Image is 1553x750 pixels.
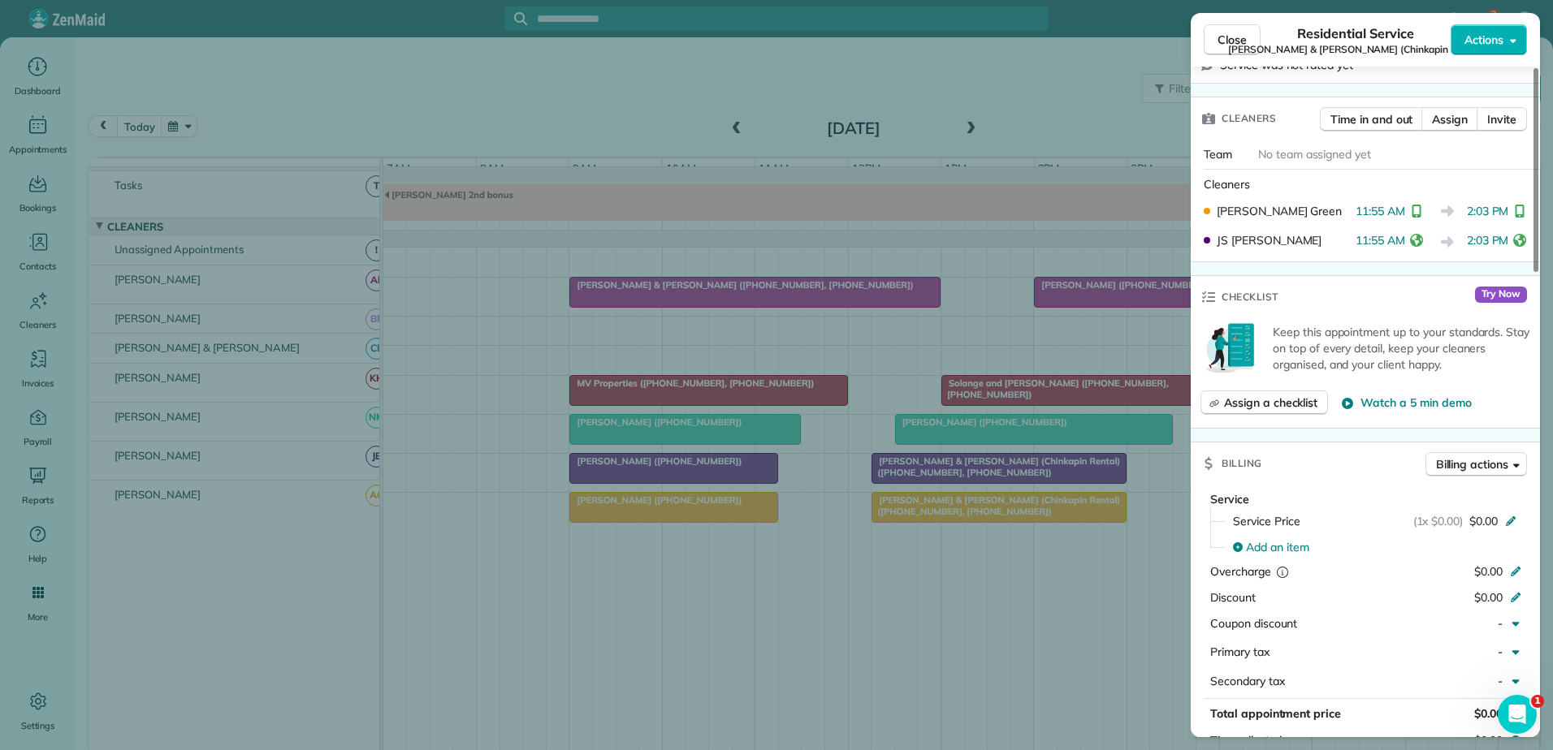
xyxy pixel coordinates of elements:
span: Primary tax [1210,644,1270,659]
span: Secondary tax [1210,674,1285,688]
span: Service [1210,492,1249,506]
span: 1 [1531,695,1544,708]
span: - [1498,616,1503,631]
span: Watch a 5 min demo [1360,394,1471,411]
span: Close [1218,32,1247,48]
button: Add an item [1223,534,1527,560]
button: Time in and out [1320,107,1423,131]
span: (1x $0.00) [1413,513,1464,529]
iframe: Intercom live chat [1498,695,1537,734]
span: Service Price [1233,513,1300,529]
span: 2:03 PM [1467,232,1509,252]
div: Overcharge [1210,563,1351,580]
span: $0.00 [1469,513,1498,529]
p: Keep this appointment up to your standards. Stay on top of every detail, keep your cleaners organ... [1273,324,1530,373]
button: Close [1204,24,1261,55]
span: Time in and out [1330,111,1412,127]
span: - [1498,644,1503,659]
span: Actions [1464,32,1503,48]
span: Assign [1432,111,1468,127]
span: $0.00 [1474,564,1503,579]
span: Residential Service [1297,24,1413,43]
span: Discount [1210,590,1256,605]
span: Add an item [1246,539,1309,555]
span: $0.00 [1474,590,1503,605]
span: JS [PERSON_NAME] [1217,232,1322,248]
span: Try Now [1475,287,1527,303]
span: $0.00 [1474,706,1503,721]
span: Total appointment price [1210,706,1341,721]
span: Cleaners [1204,177,1250,192]
button: Watch a 5 min demo [1341,394,1471,411]
span: Assign a checklist [1224,394,1317,411]
span: Coupon discount [1210,616,1297,631]
span: Checklist [1222,289,1278,305]
span: Invite [1487,111,1516,127]
span: Team [1204,147,1232,162]
span: [PERSON_NAME] Green [1217,203,1342,219]
button: Service Price(1x $0.00)$0.00 [1223,508,1527,534]
span: - [1498,674,1503,688]
button: Assign a checklist [1200,390,1328,415]
span: 11:55 AM [1356,232,1405,252]
span: 2:03 PM [1467,203,1509,219]
button: Assign [1421,107,1478,131]
button: Invite [1477,107,1527,131]
span: [PERSON_NAME] & [PERSON_NAME] (Chinkapin Rental) [1228,43,1482,56]
span: No team assigned yet [1258,147,1371,162]
span: Billing actions [1436,456,1508,472]
span: Billing [1222,455,1262,472]
span: Cleaners [1222,110,1276,127]
span: 11:55 AM [1356,203,1405,219]
span: $0.00 [1474,732,1503,748]
span: Tips collected [1210,732,1283,748]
